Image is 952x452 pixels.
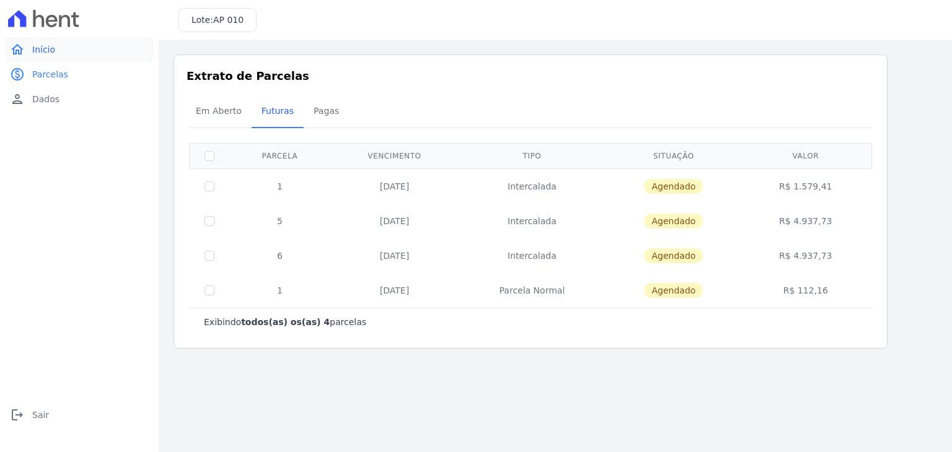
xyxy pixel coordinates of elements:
span: Sair [32,409,49,421]
span: Agendado [644,248,703,263]
a: Pagas [304,96,349,128]
span: Futuras [254,98,301,123]
td: [DATE] [330,204,459,238]
a: personDados [5,87,154,111]
span: Agendado [644,283,703,298]
span: Início [32,43,55,56]
i: person [10,92,25,106]
b: todos(as) os(as) 4 [241,317,330,327]
h3: Extrato de Parcelas [187,67,875,84]
td: 1 [229,273,330,308]
a: Em Aberto [186,96,252,128]
th: Parcela [229,143,330,168]
td: [DATE] [330,273,459,308]
a: logoutSair [5,402,154,427]
p: Exibindo parcelas [204,316,366,328]
td: Intercalada [459,238,606,273]
a: homeInício [5,37,154,62]
td: 1 [229,168,330,204]
th: Vencimento [330,143,459,168]
h3: Lote: [192,14,244,27]
td: Parcela Normal [459,273,606,308]
td: 6 [229,238,330,273]
th: Tipo [459,143,606,168]
td: R$ 4.937,73 [742,204,870,238]
td: 5 [229,204,330,238]
span: Dados [32,93,59,105]
span: Em Aberto [188,98,249,123]
span: Agendado [644,214,703,228]
td: R$ 4.937,73 [742,238,870,273]
th: Situação [606,143,742,168]
th: Valor [742,143,870,168]
a: paidParcelas [5,62,154,87]
span: Parcelas [32,68,68,80]
span: Pagas [306,98,346,123]
span: AP 010 [213,15,244,25]
span: Agendado [644,179,703,194]
a: Futuras [252,96,304,128]
i: paid [10,67,25,82]
i: home [10,42,25,57]
td: R$ 1.579,41 [742,168,870,204]
i: logout [10,407,25,422]
td: [DATE] [330,238,459,273]
td: R$ 112,16 [742,273,870,308]
td: [DATE] [330,168,459,204]
td: Intercalada [459,168,606,204]
td: Intercalada [459,204,606,238]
